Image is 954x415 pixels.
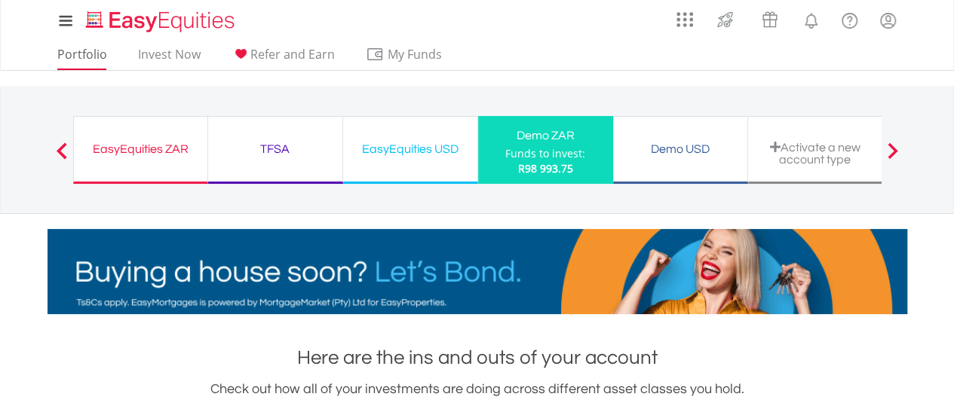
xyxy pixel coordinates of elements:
[792,4,830,34] a: Notifications
[80,4,241,34] a: Home page
[747,4,792,32] a: Vouchers
[352,139,468,160] div: EasyEquities USD
[225,47,341,70] a: Refer and Earn
[366,44,465,64] span: My Funds
[83,9,241,34] img: EasyEquities_Logo.png
[48,344,907,371] h1: Here are the ins and outs of your account
[505,146,585,161] div: Funds to invest:
[217,139,333,160] div: TFSA
[667,4,703,28] a: AppsGrid
[487,125,604,146] div: Demo ZAR
[518,161,573,175] span: R98 993.75
[830,4,869,34] a: FAQ's and Support
[83,139,198,160] div: EasyEquities ZAR
[622,139,738,160] div: Demo USD
[757,8,782,32] img: vouchers-v2.svg
[132,47,207,70] a: Invest Now
[757,141,873,166] div: Activate a new account type
[869,4,907,37] a: My Profile
[51,47,113,70] a: Portfolio
[676,11,693,28] img: grid-menu-icon.svg
[48,229,907,314] img: EasyMortage Promotion Banner
[250,46,335,63] span: Refer and Earn
[713,8,738,32] img: thrive-v2.svg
